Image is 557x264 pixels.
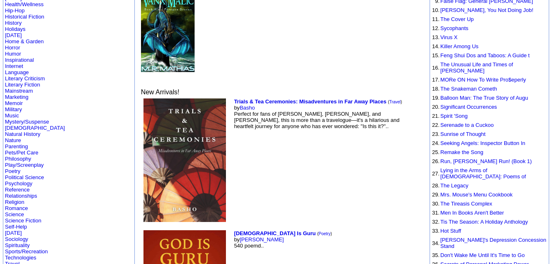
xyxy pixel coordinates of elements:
[440,7,533,13] a: [PERSON_NAME], You Not Doing Job!
[5,230,22,236] a: [DATE]
[5,20,21,26] a: History
[5,180,32,187] a: Psychology
[432,182,439,189] font: 28.
[5,150,38,156] a: Pets/Pet Care
[5,57,34,63] a: Inspirational
[5,7,25,14] a: Hip-Hop
[5,168,21,174] a: Poetry
[5,224,27,230] a: Self-Help
[432,104,439,110] font: 20.
[440,34,458,40] a: Virus X
[432,77,439,83] font: 17.
[440,201,492,207] a: The Tireasis Complex
[5,100,23,106] a: Memoir
[388,100,402,104] font: ( )
[432,52,439,58] font: 15.
[5,14,44,20] a: Historical Fiction
[432,166,432,166] img: shim.gif
[432,65,439,71] font: 16.
[440,237,546,249] a: [PERSON_NAME]'s Depression Concession Stand
[440,228,461,234] a: Hot Stuff
[432,51,432,51] img: shim.gif
[432,86,439,92] font: 18.
[5,26,26,32] a: Holidays
[5,38,44,44] a: Home & Garden
[5,242,30,248] a: Spirituality
[432,60,432,61] img: shim.gif
[432,219,439,225] font: 32.
[317,231,332,236] font: ( )
[5,125,65,131] a: [DEMOGRAPHIC_DATA]
[432,131,439,137] font: 23.
[5,174,44,180] a: Political Science
[5,193,37,199] a: Relationships
[5,1,44,7] a: Health/Wellness
[432,113,439,119] font: 21.
[234,230,316,236] a: [DEMOGRAPHIC_DATA] Is Guru
[440,182,468,189] a: The Legacy
[5,248,48,255] a: Sports/Recreation
[432,251,432,251] img: shim.gif
[440,25,468,31] a: Sycophants
[5,255,36,261] a: Technologies
[432,25,439,31] font: 12.
[5,44,20,51] a: Horror
[440,158,532,164] a: Run, [PERSON_NAME] Run! (Book 1)
[5,119,49,125] a: Mystery/Suspense
[440,149,483,155] a: Remake the Song
[141,66,195,73] a: Paragon Dracus - The Legend of Vanx Malic Book Six
[432,192,439,198] font: 29.
[440,131,486,137] a: Sunrise of Thought
[234,98,387,105] a: Trials & Tea Ceremonies: Misadventures in Far Away Places
[432,171,439,177] font: 27.
[432,148,432,148] img: shim.gif
[5,82,40,88] a: Literary Fiction
[440,43,478,49] a: Killer Among Us
[5,156,31,162] a: Philosophy
[5,75,45,82] a: Literary Criticism
[5,187,30,193] a: Reference
[5,69,29,75] a: Language
[432,42,432,42] img: shim.gif
[440,252,525,258] a: Don't Wake Me Until It's Time to Go
[440,140,525,146] a: Seeking Angels: Inspector Button In
[432,157,432,157] img: shim.gif
[432,228,439,234] font: 33.
[319,231,331,236] a: Poetry
[432,260,432,260] img: shim.gif
[440,61,513,74] a: The Unusual Life and Times of [PERSON_NAME]
[440,95,528,101] a: Balloon Man: The True Story of Augu
[5,217,41,224] a: Science Fiction
[432,7,439,13] font: 10.
[5,63,23,69] a: Internet
[141,89,179,96] font: New Arrivals!
[432,201,439,207] font: 30.
[389,100,400,104] a: Travel
[440,167,526,180] a: Lying in the Arms of [DEMOGRAPHIC_DATA]: Poems of
[5,131,40,137] a: Natural History
[240,105,255,111] a: Basho
[432,140,439,146] font: 24.
[440,77,526,83] a: MORe ON How To Write Pro$eperly
[432,210,439,216] font: 31.
[432,240,439,246] font: 34.
[5,162,44,168] a: Play/Screenplay
[440,113,468,119] a: Spirit 'Song
[432,34,439,40] font: 13.
[5,143,28,150] a: Parenting
[234,230,332,249] font: by 540 poemd..
[5,199,24,205] a: Religion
